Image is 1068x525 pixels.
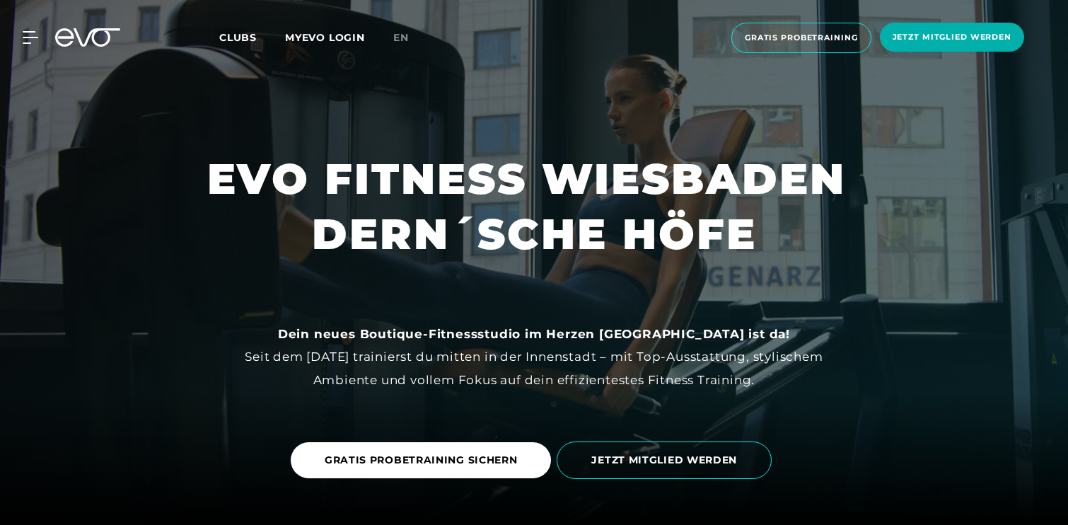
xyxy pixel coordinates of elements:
[291,442,552,478] a: GRATIS PROBETRAINING SICHERN
[727,23,876,53] a: Gratis Probetraining
[285,31,365,44] a: MYEVO LOGIN
[219,30,285,44] a: Clubs
[393,30,426,46] a: en
[745,32,858,44] span: Gratis Probetraining
[278,327,790,341] strong: Dein neues Boutique-Fitnessstudio im Herzen [GEOGRAPHIC_DATA] ist da!
[876,23,1028,53] a: Jetzt Mitglied werden
[216,323,852,391] div: Seit dem [DATE] trainierst du mitten in der Innenstadt – mit Top-Ausstattung, stylischem Ambiente...
[557,431,777,490] a: JETZT MITGLIED WERDEN
[893,31,1011,43] span: Jetzt Mitglied werden
[325,453,518,468] span: GRATIS PROBETRAINING SICHERN
[207,151,861,262] h1: EVO FITNESS WIESBADEN DERN´SCHE HÖFE
[591,453,737,468] span: JETZT MITGLIED WERDEN
[219,31,257,44] span: Clubs
[393,31,409,44] span: en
